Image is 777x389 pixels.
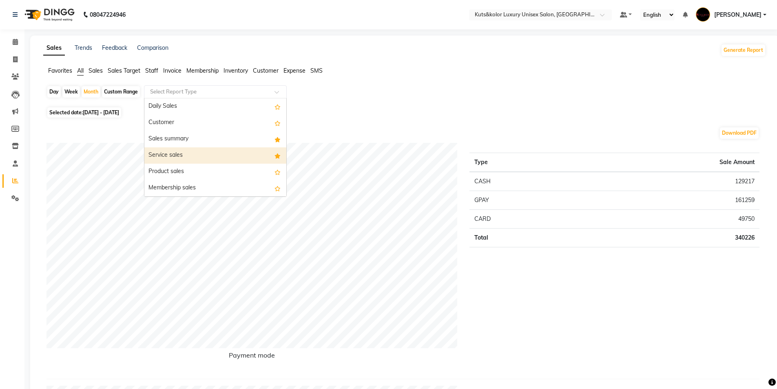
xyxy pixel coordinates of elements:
div: Product sales [144,164,286,180]
span: Membership [186,67,219,74]
b: 08047224946 [90,3,126,26]
a: Comparison [137,44,168,51]
span: Add this report to Favorites List [274,118,281,128]
a: Feedback [102,44,127,51]
td: CASH [469,172,576,191]
td: Total [469,229,576,247]
div: Service sales [144,147,286,164]
a: Trends [75,44,92,51]
img: logo [21,3,77,26]
div: Customer [144,115,286,131]
span: Invoice [163,67,182,74]
td: 49750 [576,210,759,229]
span: SMS [310,67,323,74]
th: Type [469,153,576,172]
div: Day [47,86,61,98]
span: Added to Favorites [274,151,281,160]
div: Month [82,86,100,98]
ng-dropdown-panel: Options list [144,98,287,197]
div: Week [62,86,80,98]
div: Sales summary [144,131,286,147]
span: Add this report to Favorites List [274,183,281,193]
span: Add this report to Favorites List [274,102,281,111]
span: Selected date: [47,107,121,118]
button: Download PDF [720,127,759,139]
img: Jasim Ansari [696,7,710,22]
a: Sales [43,41,65,56]
td: GPAY [469,191,576,210]
span: All [77,67,84,74]
button: Generate Report [722,44,765,56]
div: Custom Range [102,86,140,98]
span: Added to Favorites [274,134,281,144]
span: Sales Target [108,67,140,74]
span: Customer [253,67,279,74]
td: 161259 [576,191,759,210]
th: Sale Amount [576,153,759,172]
span: [PERSON_NAME] [714,11,762,19]
span: Expense [283,67,305,74]
td: 340226 [576,229,759,247]
td: 129217 [576,172,759,191]
h6: Payment mode [46,351,457,362]
span: Inventory [224,67,248,74]
td: CARD [469,210,576,229]
span: Sales [89,67,103,74]
span: Add this report to Favorites List [274,167,281,177]
span: [DATE] - [DATE] [83,109,119,116]
div: Daily Sales [144,98,286,115]
span: Staff [145,67,158,74]
span: Favorites [48,67,72,74]
div: Membership sales [144,180,286,196]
